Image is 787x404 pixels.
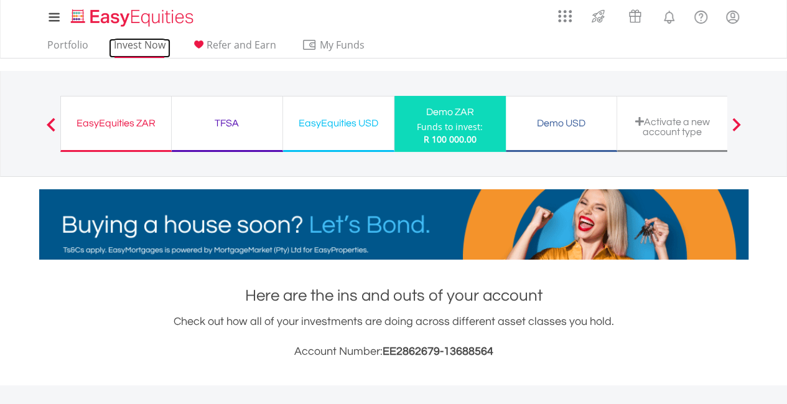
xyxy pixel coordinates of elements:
[186,39,281,58] a: Refer and Earn
[302,37,383,53] span: My Funds
[383,345,493,357] span: EE2862679-13688564
[207,38,276,52] span: Refer and Earn
[68,115,164,132] div: EasyEquities ZAR
[39,189,748,260] img: EasyMortage Promotion Banner
[588,6,608,26] img: thrive-v2.svg
[39,313,748,360] div: Check out how all of your investments are doing across different asset classes you hold.
[179,115,275,132] div: TFSA
[513,115,609,132] div: Demo USD
[717,3,748,31] a: My Profile
[625,116,720,137] div: Activate a new account type
[550,3,580,23] a: AppsGrid
[68,7,198,28] img: EasyEquities_Logo.png
[558,9,572,23] img: grid-menu-icon.svg
[653,3,685,28] a: Notifications
[424,133,477,145] span: R 100 000.00
[42,39,93,58] a: Portfolio
[417,121,483,133] div: Funds to invest:
[66,3,198,28] a: Home page
[685,3,717,28] a: FAQ's and Support
[402,103,498,121] div: Demo ZAR
[109,39,170,58] a: Invest Now
[291,115,386,132] div: EasyEquities USD
[617,3,653,26] a: Vouchers
[625,6,645,26] img: vouchers-v2.svg
[39,343,748,360] h3: Account Number:
[39,284,748,307] h1: Here are the ins and outs of your account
